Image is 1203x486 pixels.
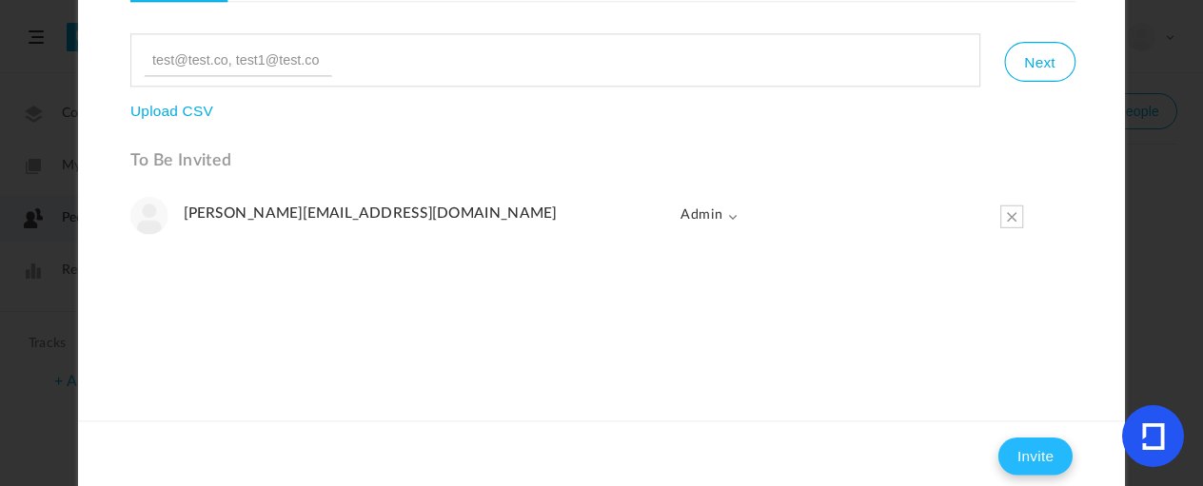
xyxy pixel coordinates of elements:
[184,204,664,223] h4: [PERSON_NAME][EMAIL_ADDRESS][DOMAIN_NAME]
[998,437,1073,475] button: Invite
[675,196,739,234] span: Admin
[144,44,332,76] input: test@test.co, test1@test.co
[1004,42,1075,82] button: Next
[130,102,213,119] button: Upload CSV
[130,150,1075,170] h3: To Be Invited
